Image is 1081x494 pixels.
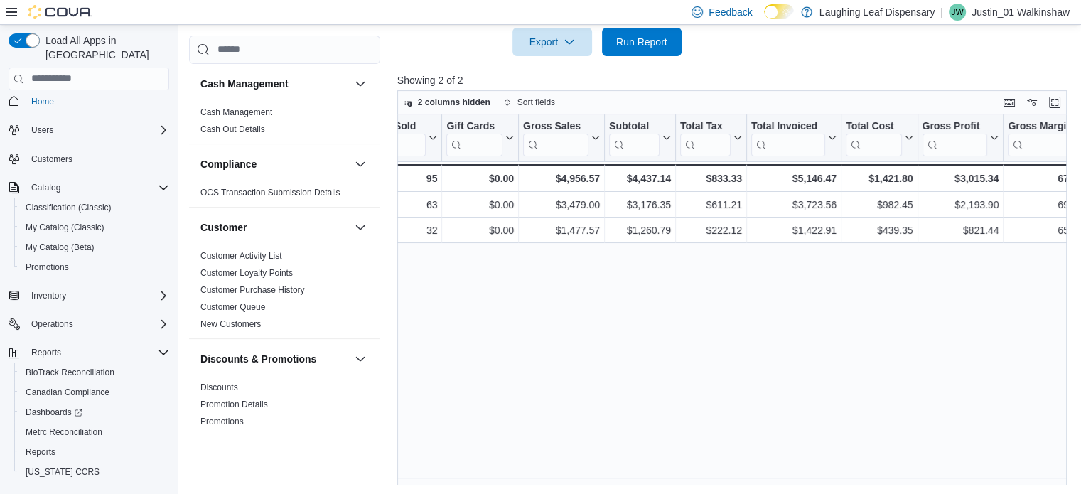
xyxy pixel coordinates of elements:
button: Reports [14,442,175,462]
a: Discounts [200,382,238,392]
button: Cash Management [200,77,349,91]
div: Gross Profit [922,119,987,133]
div: 63 [375,196,437,213]
span: 2 columns hidden [418,97,490,108]
span: Metrc Reconciliation [20,424,169,441]
span: Feedback [709,5,752,19]
p: Laughing Leaf Dispensary [819,4,935,21]
span: Home [26,92,169,110]
span: Operations [31,318,73,330]
h3: Discounts & Promotions [200,352,316,366]
div: Total Invoiced [751,119,825,133]
button: Operations [3,314,175,334]
div: Gross Sales [523,119,588,156]
a: Customer Activity List [200,251,282,261]
p: Justin_01 Walkinshaw [972,4,1070,21]
span: Run Report [616,35,667,49]
span: Customers [26,150,169,168]
span: Catalog [31,182,60,193]
a: Cash Out Details [200,124,265,134]
button: Compliance [200,157,349,171]
button: Home [3,91,175,112]
div: Total Tax [680,119,731,156]
button: [US_STATE] CCRS [14,462,175,482]
span: Washington CCRS [20,463,169,480]
div: Total Tax [680,119,731,133]
button: Export [512,28,592,56]
span: Dashboards [26,407,82,418]
div: $3,015.34 [922,170,999,187]
button: 2 columns hidden [398,94,496,111]
div: $4,437.14 [609,170,671,187]
div: 95 [375,170,437,187]
div: Total Cost [846,119,901,156]
div: Net Sold [375,119,426,156]
div: $611.21 [680,196,742,213]
a: Dashboards [14,402,175,422]
img: Cova [28,5,92,19]
span: Cash Out Details [200,124,265,135]
div: $5,146.47 [751,170,837,187]
a: Customers [26,151,78,168]
h3: Compliance [200,157,257,171]
button: Inventory [3,286,175,306]
button: BioTrack Reconciliation [14,363,175,382]
div: $1,260.79 [609,222,671,239]
span: Promotion Details [200,399,268,410]
div: $439.35 [846,222,913,239]
div: Subtotal [609,119,660,133]
span: Operations [26,316,169,333]
h3: Customer [200,220,247,235]
p: Showing 2 of 2 [397,73,1074,87]
span: Customer Loyalty Points [200,267,293,279]
button: Customers [3,149,175,169]
a: Canadian Compliance [20,384,115,401]
div: $821.44 [922,222,999,239]
div: Customer [189,247,380,338]
button: My Catalog (Classic) [14,218,175,237]
button: Inventory [26,287,72,304]
span: BioTrack Reconciliation [26,367,114,378]
span: Reports [20,444,169,461]
div: $1,422.91 [751,222,837,239]
a: Dashboards [20,404,88,421]
div: Gross Sales [523,119,588,133]
span: My Catalog (Beta) [20,239,169,256]
span: Metrc Reconciliation [26,426,102,438]
button: Customer [200,220,349,235]
a: [US_STATE] CCRS [20,463,105,480]
span: Promotions [26,262,69,273]
span: Discounts [200,382,238,393]
button: Compliance [352,156,369,173]
button: Display options [1023,94,1040,111]
span: My Catalog (Classic) [26,222,104,233]
span: Inventory [31,290,66,301]
button: Classification (Classic) [14,198,175,218]
div: Gross Margin [1008,119,1080,156]
button: Sort fields [498,94,561,111]
button: Catalog [3,178,175,198]
button: Keyboard shortcuts [1001,94,1018,111]
button: Total Tax [680,119,742,156]
button: Run Report [602,28,682,56]
div: Total Invoiced [751,119,825,156]
div: $0.00 [446,222,514,239]
button: Gross Sales [523,119,600,156]
div: $2,193.90 [922,196,999,213]
a: Promotions [20,259,75,276]
button: Discounts & Promotions [200,352,349,366]
button: Users [26,122,59,139]
span: Catalog [26,179,169,196]
a: Customer Queue [200,302,265,312]
div: Discounts & Promotions [189,379,380,436]
div: $982.45 [846,196,913,213]
a: Customer Purchase History [200,285,305,295]
a: New Customers [200,319,261,329]
span: Reports [26,344,169,361]
button: Total Invoiced [751,119,837,156]
button: Operations [26,316,79,333]
span: My Catalog (Classic) [20,219,169,236]
span: Classification (Classic) [20,199,169,216]
div: Cash Management [189,104,380,144]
